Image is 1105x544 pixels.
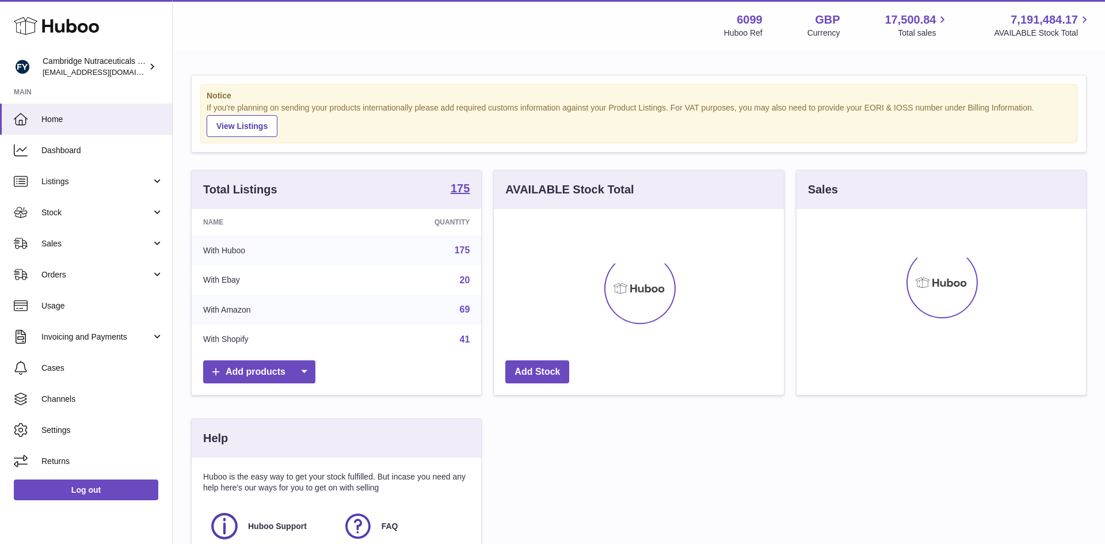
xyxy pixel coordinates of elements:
td: With Shopify [192,325,350,355]
span: Channels [41,394,163,405]
h3: Total Listings [203,182,277,197]
span: Home [41,114,163,125]
span: 7,191,484.17 [1011,12,1078,28]
a: 175 [455,245,470,255]
td: With Huboo [192,235,350,265]
td: With Amazon [192,295,350,325]
span: FAQ [382,521,398,532]
span: Sales [41,238,151,249]
span: Stock [41,207,151,218]
td: With Ebay [192,265,350,295]
span: Returns [41,456,163,467]
span: Cases [41,363,163,374]
p: Huboo is the easy way to get your stock fulfilled. But incase you need any help here's our ways f... [203,471,470,493]
a: 17,500.84 Total sales [885,12,949,39]
span: [EMAIL_ADDRESS][DOMAIN_NAME] [43,67,169,77]
a: 7,191,484.17 AVAILABLE Stock Total [994,12,1091,39]
span: Settings [41,425,163,436]
div: If you're planning on sending your products internationally please add required customs informati... [207,102,1071,137]
span: 17,500.84 [885,12,936,28]
span: Total sales [898,28,949,39]
span: Orders [41,269,151,280]
a: 41 [460,334,470,344]
a: Add products [203,360,315,384]
strong: 6099 [737,12,763,28]
h3: Help [203,431,228,446]
a: Log out [14,480,158,500]
span: AVAILABLE Stock Total [994,28,1091,39]
div: Huboo Ref [724,28,763,39]
div: Cambridge Nutraceuticals Ltd [43,56,146,78]
strong: 175 [451,182,470,194]
a: 175 [451,182,470,196]
h3: AVAILABLE Stock Total [505,182,634,197]
strong: Notice [207,90,1071,101]
span: Usage [41,300,163,311]
strong: GBP [815,12,840,28]
th: Name [192,209,350,235]
span: Invoicing and Payments [41,332,151,343]
a: View Listings [207,115,277,137]
span: Huboo Support [248,521,307,532]
a: 69 [460,305,470,314]
a: Add Stock [505,360,569,384]
a: FAQ [342,511,464,542]
span: Listings [41,176,151,187]
img: huboo@camnutra.com [14,58,31,75]
a: Huboo Support [209,511,331,542]
a: 20 [460,275,470,285]
h3: Sales [808,182,838,197]
div: Currency [807,28,840,39]
th: Quantity [350,209,481,235]
span: Dashboard [41,145,163,156]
